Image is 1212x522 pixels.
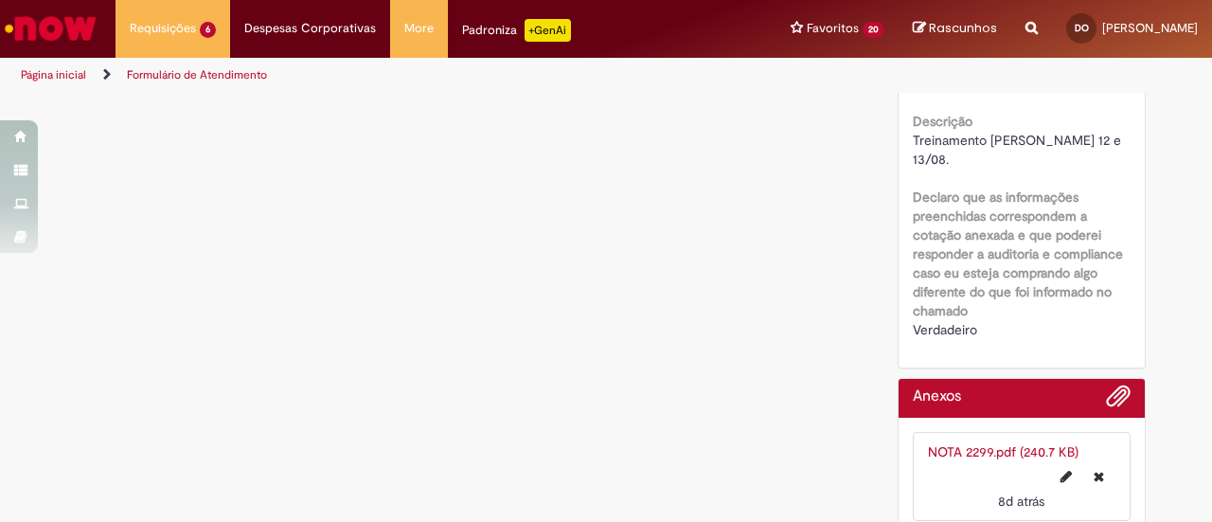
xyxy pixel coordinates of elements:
time: 20/08/2025 16:42:28 [998,493,1044,510]
b: Descrição [913,113,972,130]
span: Verdadeiro [913,321,977,338]
ul: Trilhas de página [14,58,793,93]
span: 6 [200,22,216,38]
span: DO [1075,22,1089,34]
span: Treinamento [PERSON_NAME] 12 e 13/08. [913,132,1125,168]
span: Rascunhos [929,19,997,37]
span: 8d atrás [998,493,1044,510]
span: [PERSON_NAME] [1102,20,1198,36]
button: Editar nome de arquivo NOTA 2299.pdf [1049,461,1083,492]
span: More [404,19,434,38]
a: Formulário de Atendimento [127,67,267,82]
span: Favoritos [807,19,859,38]
span: 20 [863,22,884,38]
img: ServiceNow [2,9,99,47]
a: Rascunhos [913,20,997,38]
a: Página inicial [21,67,86,82]
div: Padroniza [462,19,571,42]
button: Adicionar anexos [1106,384,1131,418]
a: NOTA 2299.pdf (240.7 KB) [928,443,1078,460]
h2: Anexos [913,388,961,405]
p: +GenAi [525,19,571,42]
span: Despesas Corporativas [244,19,376,38]
span: Requisições [130,19,196,38]
button: Excluir NOTA 2299.pdf [1082,461,1115,492]
b: Declaro que as informações preenchidas correspondem a cotação anexada e que poderei responder a a... [913,189,1123,319]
